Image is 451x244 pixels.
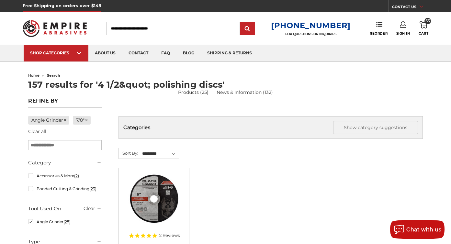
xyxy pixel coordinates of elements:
[155,45,176,61] a: faq
[28,116,69,125] a: Angle Grinder
[28,170,102,182] a: Accessories & More
[370,31,388,36] span: Reorder
[30,50,82,55] div: SHOP CATEGORIES
[89,186,96,191] span: (23)
[23,16,87,41] img: Empire Abrasives
[28,73,39,78] a: home
[424,18,431,24] span: 53
[63,219,71,224] span: (25)
[28,98,102,108] h5: Refine by
[241,22,254,35] input: Submit
[159,233,180,238] span: 2 Reviews
[28,128,46,134] a: Clear all
[88,45,122,61] a: about us
[271,21,351,30] a: [PHONE_NUMBER]
[73,116,91,125] a: 7/8"
[419,21,428,36] a: 53 Cart
[141,149,179,159] select: Sort By:
[119,148,138,158] label: Sort By:
[28,80,423,89] h1: 157 results for '4 1/2&quot; polishing discs'
[392,3,428,12] a: CONTACT US
[47,73,60,78] span: search
[201,45,258,61] a: shipping & returns
[178,89,209,95] a: Products (25)
[176,45,201,61] a: blog
[271,32,351,36] p: FOR QUESTIONS OR INQUIRIES
[123,173,185,234] a: 6 inch cut off wheel for aluminum
[122,45,155,61] a: contact
[128,173,180,225] img: 6 inch cut off wheel for aluminum
[28,183,102,194] a: Bonded Cutting & Grinding
[419,31,428,36] span: Cart
[333,121,418,134] button: Show category suggestions
[406,227,441,233] span: Chat with us
[390,220,445,239] button: Chat with us
[74,173,79,178] span: (2)
[396,31,410,36] span: Sign In
[28,216,102,227] a: Angle Grinder
[217,89,273,96] a: News & Information (132)
[28,205,102,213] h5: Tool Used On
[123,121,418,134] h5: Categories
[28,159,102,167] h5: Category
[84,205,95,211] a: Clear
[370,21,388,35] a: Reorder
